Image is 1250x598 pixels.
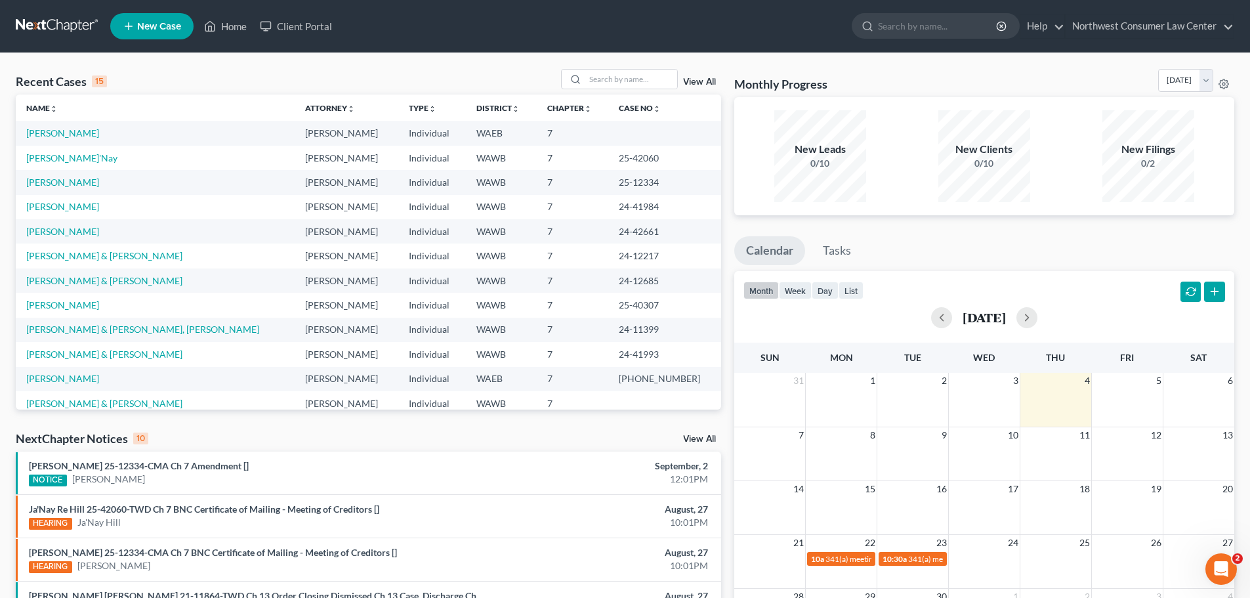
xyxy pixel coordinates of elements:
td: [PERSON_NAME] [295,219,398,244]
td: Individual [398,121,466,145]
a: View All [683,435,716,444]
span: 21 [792,535,805,551]
span: 1 [869,373,877,389]
td: 25-40307 [608,293,720,317]
a: [PERSON_NAME]'Nay [26,152,117,163]
a: Home [198,14,253,38]
td: 7 [537,268,609,293]
span: 17 [1007,481,1020,497]
i: unfold_more [584,105,592,113]
div: 0/10 [774,157,866,170]
div: August, 27 [490,546,708,559]
a: [PERSON_NAME] & [PERSON_NAME], [PERSON_NAME] [26,324,259,335]
i: unfold_more [653,105,661,113]
span: Wed [973,352,995,363]
td: [PHONE_NUMBER] [608,367,720,391]
a: Client Portal [253,14,339,38]
a: Northwest Consumer Law Center [1066,14,1234,38]
a: [PERSON_NAME] [26,127,99,139]
td: WAWB [466,244,537,268]
td: 7 [537,391,609,416]
div: 0/2 [1102,157,1194,170]
div: 10:01PM [490,516,708,529]
td: Individual [398,146,466,170]
td: 24-42661 [608,219,720,244]
h2: [DATE] [963,310,1006,324]
td: WAWB [466,219,537,244]
span: 14 [792,481,805,497]
i: unfold_more [512,105,520,113]
div: NextChapter Notices [16,431,148,446]
td: WAEB [466,121,537,145]
td: 24-41993 [608,342,720,366]
td: 7 [537,342,609,366]
input: Search by name... [585,70,677,89]
td: 24-12217 [608,244,720,268]
a: [PERSON_NAME] 25-12334-CMA Ch 7 BNC Certificate of Mailing - Meeting of Creditors [] [29,547,397,558]
a: Nameunfold_more [26,103,58,113]
td: 24-12685 [608,268,720,293]
span: 4 [1083,373,1091,389]
span: New Case [137,22,181,32]
span: 5 [1155,373,1163,389]
td: 7 [537,195,609,219]
td: WAWB [466,318,537,342]
span: 20 [1221,481,1234,497]
a: [PERSON_NAME] [72,473,145,486]
span: 12 [1150,427,1163,443]
span: 22 [864,535,877,551]
div: August, 27 [490,503,708,516]
td: WAWB [466,342,537,366]
a: Tasks [811,236,863,265]
span: 15 [864,481,877,497]
a: Help [1020,14,1064,38]
td: [PERSON_NAME] [295,318,398,342]
div: Recent Cases [16,74,107,89]
td: WAWB [466,146,537,170]
i: unfold_more [50,105,58,113]
span: Mon [830,352,853,363]
span: 24 [1007,535,1020,551]
span: 27 [1221,535,1234,551]
div: New Filings [1102,142,1194,157]
td: Individual [398,367,466,391]
a: Case Nounfold_more [619,103,661,113]
span: Tue [904,352,921,363]
span: Thu [1046,352,1065,363]
td: [PERSON_NAME] [295,367,398,391]
td: 7 [537,219,609,244]
span: 13 [1221,427,1234,443]
td: 7 [537,146,609,170]
span: 10a [811,554,824,564]
div: HEARING [29,561,72,573]
td: [PERSON_NAME] [295,268,398,293]
div: 15 [92,75,107,87]
a: Ja'Nay Re Hill 25-42060-TWD Ch 7 BNC Certificate of Mailing - Meeting of Creditors [] [29,503,379,515]
span: 8 [869,427,877,443]
td: Individual [398,293,466,317]
span: 18 [1078,481,1091,497]
span: 19 [1150,481,1163,497]
td: [PERSON_NAME] [295,244,398,268]
td: [PERSON_NAME] [295,342,398,366]
span: Sat [1190,352,1207,363]
td: 7 [537,121,609,145]
td: 7 [537,244,609,268]
span: 10:30a [883,554,907,564]
td: [PERSON_NAME] [295,121,398,145]
div: 0/10 [938,157,1030,170]
td: WAWB [466,170,537,194]
td: WAWB [466,195,537,219]
span: 9 [940,427,948,443]
td: [PERSON_NAME] [295,170,398,194]
a: Districtunfold_more [476,103,520,113]
a: [PERSON_NAME] & [PERSON_NAME] [26,250,182,261]
td: Individual [398,170,466,194]
button: week [779,282,812,299]
a: [PERSON_NAME] & [PERSON_NAME] [26,349,182,360]
td: 24-11399 [608,318,720,342]
td: WAWB [466,391,537,416]
a: [PERSON_NAME] [26,373,99,384]
td: 24-41984 [608,195,720,219]
h3: Monthly Progress [734,76,827,92]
